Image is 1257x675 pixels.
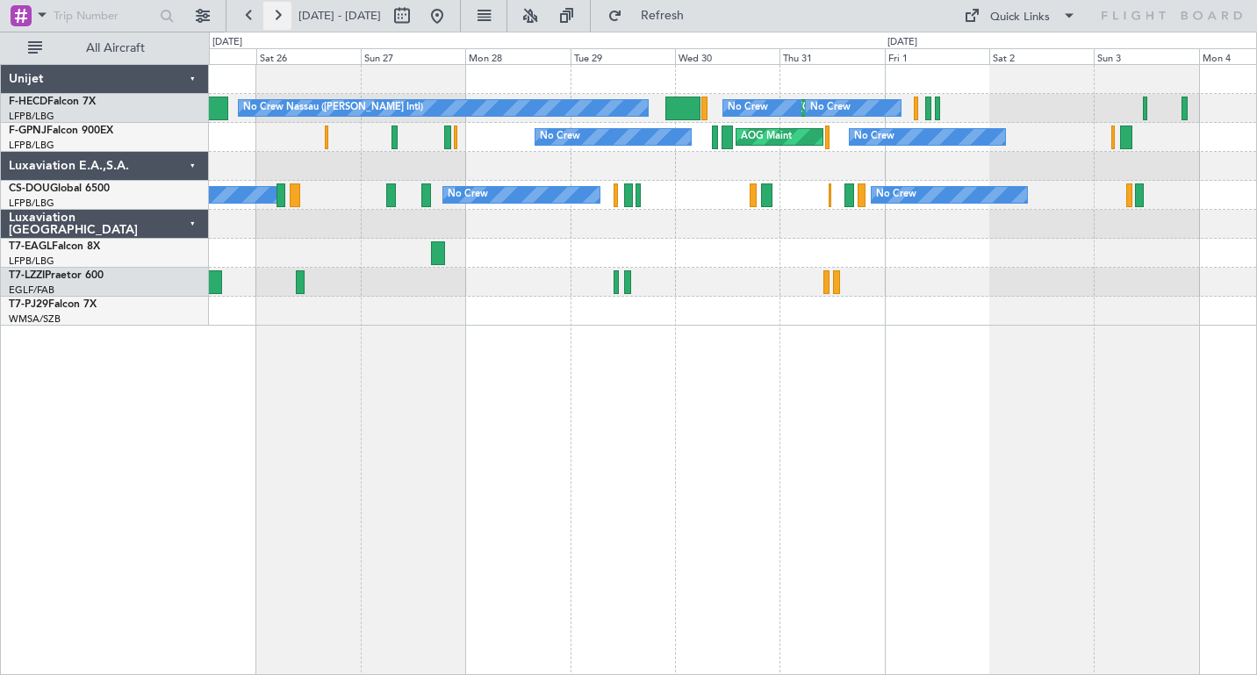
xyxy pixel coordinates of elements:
[540,124,580,150] div: No Crew
[9,97,47,107] span: F-HECD
[9,241,100,252] a: T7-EAGLFalcon 8X
[1094,48,1198,64] div: Sun 3
[9,139,54,152] a: LFPB/LBG
[465,48,570,64] div: Mon 28
[741,124,792,150] div: AOG Maint
[990,9,1050,26] div: Quick Links
[885,48,989,64] div: Fri 1
[9,270,104,281] a: T7-LZZIPraetor 600
[854,124,894,150] div: No Crew
[9,312,61,326] a: WMSA/SZB
[9,126,113,136] a: F-GPNJFalcon 900EX
[298,8,381,24] span: [DATE] - [DATE]
[256,48,361,64] div: Sat 26
[9,197,54,210] a: LFPB/LBG
[626,10,700,22] span: Refresh
[675,48,779,64] div: Wed 30
[9,241,52,252] span: T7-EAGL
[361,48,465,64] div: Sun 27
[212,35,242,50] div: [DATE]
[779,48,884,64] div: Thu 31
[9,110,54,123] a: LFPB/LBG
[887,35,917,50] div: [DATE]
[54,3,154,29] input: Trip Number
[19,34,190,62] button: All Aircraft
[600,2,705,30] button: Refresh
[9,183,110,194] a: CS-DOUGlobal 6500
[9,255,54,268] a: LFPB/LBG
[9,97,96,107] a: F-HECDFalcon 7X
[448,182,488,208] div: No Crew
[9,299,48,310] span: T7-PJ29
[9,126,47,136] span: F-GPNJ
[9,299,97,310] a: T7-PJ29Falcon 7X
[9,284,54,297] a: EGLF/FAB
[728,95,768,121] div: No Crew
[955,2,1085,30] button: Quick Links
[989,48,1094,64] div: Sat 2
[9,270,45,281] span: T7-LZZI
[46,42,185,54] span: All Aircraft
[810,95,851,121] div: No Crew
[876,182,916,208] div: No Crew
[571,48,675,64] div: Tue 29
[243,95,423,121] div: No Crew Nassau ([PERSON_NAME] Intl)
[9,183,50,194] span: CS-DOU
